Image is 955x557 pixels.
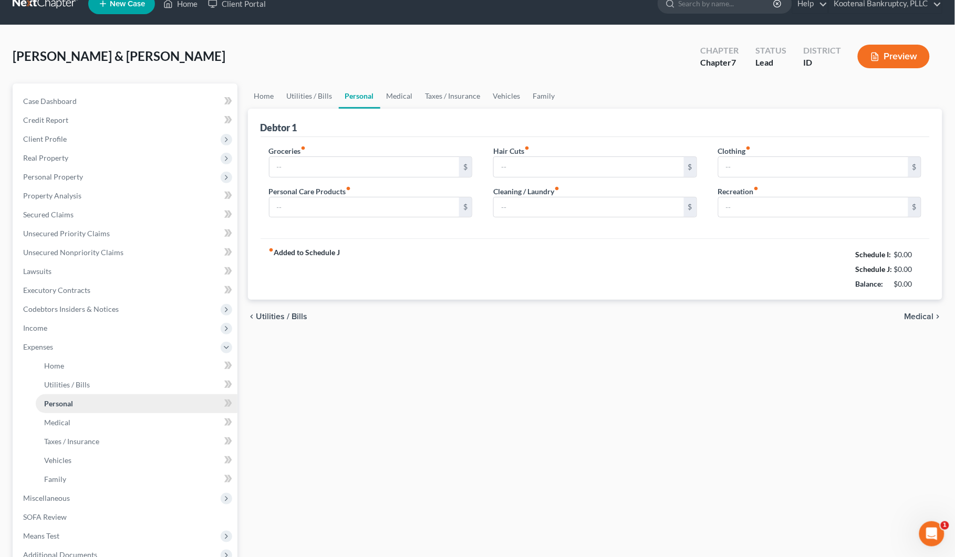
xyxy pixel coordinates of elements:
[23,172,83,181] span: Personal Property
[269,186,351,197] label: Personal Care Products
[719,157,909,177] input: --
[23,323,47,332] span: Income
[23,97,77,106] span: Case Dashboard
[754,186,759,191] i: fiber_manual_record
[934,312,942,321] i: chevron_right
[459,197,472,217] div: $
[23,286,90,295] span: Executory Contracts
[684,197,697,217] div: $
[15,281,237,300] a: Executory Contracts
[23,342,53,351] span: Expenses
[684,157,697,177] div: $
[23,153,68,162] span: Real Property
[23,531,59,540] span: Means Test
[44,380,90,389] span: Utilities / Bills
[15,262,237,281] a: Lawsuits
[487,83,527,109] a: Vehicles
[261,121,297,134] div: Debtor 1
[269,157,460,177] input: --
[301,145,306,151] i: fiber_manual_record
[524,145,530,151] i: fiber_manual_record
[269,145,306,156] label: Groceries
[23,512,67,521] span: SOFA Review
[459,157,472,177] div: $
[248,312,308,321] button: chevron_left Utilities / Bills
[856,265,892,274] strong: Schedule J:
[346,186,351,191] i: fiber_manual_record
[44,418,70,427] span: Medical
[746,145,751,151] i: fiber_manual_record
[36,356,237,375] a: Home
[36,451,237,470] a: Vehicles
[494,197,684,217] input: --
[700,45,739,57] div: Chapter
[44,437,99,446] span: Taxes / Insurance
[36,470,237,489] a: Family
[281,83,339,109] a: Utilities / Bills
[803,57,841,69] div: ID
[493,145,530,156] label: Hair Cuts
[13,48,225,64] span: [PERSON_NAME] & [PERSON_NAME]
[15,92,237,111] a: Case Dashboard
[23,493,70,502] span: Miscellaneous
[905,312,942,321] button: Medical chevron_right
[15,243,237,262] a: Unsecured Nonpriority Claims
[755,45,786,57] div: Status
[718,186,759,197] label: Recreation
[858,45,930,68] button: Preview
[23,267,51,276] span: Lawsuits
[380,83,419,109] a: Medical
[44,475,66,484] span: Family
[23,229,110,238] span: Unsecured Priority Claims
[700,57,739,69] div: Chapter
[23,304,119,313] span: Codebtors Insiders & Notices
[419,83,487,109] a: Taxes / Insurance
[731,57,736,67] span: 7
[908,157,921,177] div: $
[15,224,237,243] a: Unsecured Priority Claims
[269,197,460,217] input: --
[15,508,237,527] a: SOFA Review
[755,57,786,69] div: Lead
[36,394,237,413] a: Personal
[36,413,237,432] a: Medical
[15,205,237,224] a: Secured Claims
[856,279,884,288] strong: Balance:
[908,197,921,217] div: $
[941,521,949,530] span: 1
[44,361,64,370] span: Home
[36,375,237,394] a: Utilities / Bills
[248,312,256,321] i: chevron_left
[23,115,68,124] span: Credit Report
[894,264,922,275] div: $0.00
[23,134,67,143] span: Client Profile
[803,45,841,57] div: District
[856,250,891,259] strong: Schedule I:
[494,157,684,177] input: --
[718,145,751,156] label: Clothing
[894,279,922,289] div: $0.00
[905,312,934,321] span: Medical
[256,312,308,321] span: Utilities / Bills
[23,248,123,257] span: Unsecured Nonpriority Claims
[527,83,562,109] a: Family
[44,399,73,408] span: Personal
[269,247,274,253] i: fiber_manual_record
[36,432,237,451] a: Taxes / Insurance
[44,456,71,465] span: Vehicles
[15,186,237,205] a: Property Analysis
[23,191,81,200] span: Property Analysis
[919,521,944,547] iframe: Intercom live chat
[719,197,909,217] input: --
[339,83,380,109] a: Personal
[269,247,340,291] strong: Added to Schedule J
[493,186,559,197] label: Cleaning / Laundry
[15,111,237,130] a: Credit Report
[23,210,74,219] span: Secured Claims
[554,186,559,191] i: fiber_manual_record
[894,249,922,260] div: $0.00
[248,83,281,109] a: Home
